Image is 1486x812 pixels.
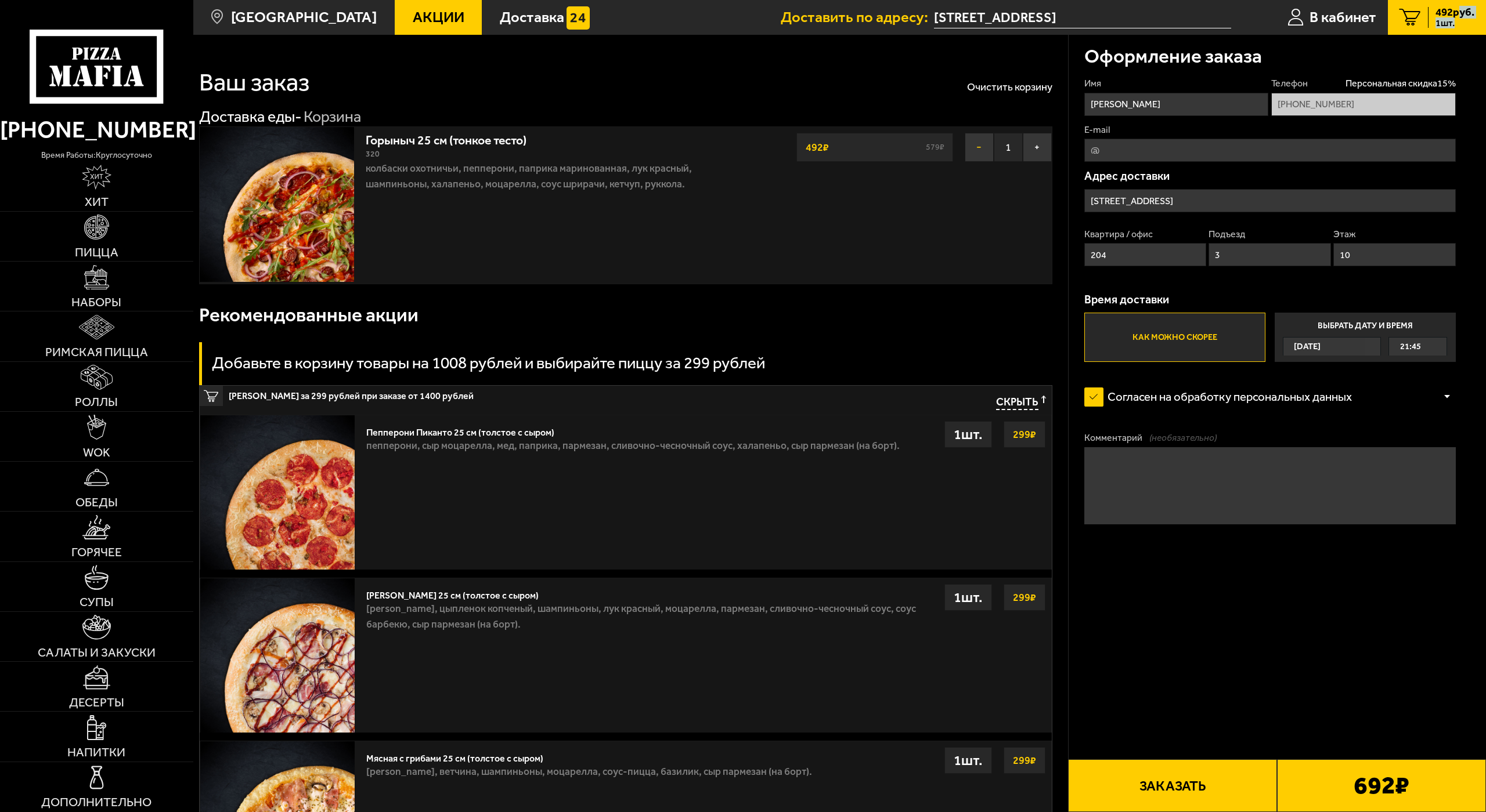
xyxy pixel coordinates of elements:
[1346,77,1456,90] span: Персональная скидка 15 %
[994,133,1023,162] span: 1
[413,10,464,25] span: Акции
[366,161,736,191] p: колбаски Охотничьи, пепперони, паприка маринованная, лук красный, шампиньоны, халапеньо, моцарелл...
[781,10,934,25] span: Доставить по адресу:
[1084,293,1456,305] p: Время доставки
[45,346,148,358] span: Римская пицца
[69,696,124,708] span: Десерты
[1271,77,1455,90] label: Телефон
[1010,749,1039,771] strong: 299 ₽
[1084,77,1268,90] label: Имя
[366,764,812,785] p: [PERSON_NAME], ветчина, шампиньоны, моцарелла, соус-пицца, базилик, сыр пармезан (на борт).
[1084,93,1268,116] input: Имя
[366,128,542,147] a: Горыныч 25 см (тонкое тесто)
[803,136,832,158] strong: 492 ₽
[1010,586,1039,608] strong: 299 ₽
[567,6,590,30] img: 15daf4d41897b9f0e9f617042186c801.svg
[1084,170,1456,182] p: Адрес доставки
[75,246,118,258] span: Пицца
[1023,133,1052,162] button: +
[38,646,156,658] span: Салаты и закуски
[1149,432,1217,444] span: (необязательно)
[71,296,121,308] span: Наборы
[1275,313,1456,362] label: Выбрать дату и время
[965,133,994,162] button: −
[1084,382,1368,412] label: Согласен на обработку персональных данных
[75,396,118,408] span: Роллы
[1400,338,1421,356] span: 21:45
[1084,228,1206,241] label: Квартира / офис
[200,578,1052,733] a: [PERSON_NAME] 25 см (толстое с сыром)[PERSON_NAME], цыпленок копченый, шампиньоны, лук красный, м...
[366,149,380,159] span: 320
[1333,228,1455,241] label: Этаж
[199,305,419,324] h3: Рекомендованные акции
[1084,124,1456,136] label: E-mail
[1271,93,1455,116] input: +7 (
[996,396,1046,409] button: Скрыть
[944,421,992,448] div: 1 шт.
[1435,7,1474,18] span: 492 руб.
[366,601,929,637] p: [PERSON_NAME], цыпленок копченый, шампиньоны, лук красный, моцарелла, пармезан, сливочно-чесночны...
[1354,773,1409,798] b: 692 ₽
[1209,228,1330,241] label: Подъезд
[1084,46,1262,66] h3: Оформление заказа
[1084,313,1265,362] label: Как можно скорее
[366,747,812,764] div: Мясная с грибами 25 см (толстое с сыром)
[944,584,992,611] div: 1 шт.
[212,355,765,371] h3: Добавьте в корзину товары на 1008 рублей и выбирайте пиццу за 299 рублей
[1010,423,1039,445] strong: 299 ₽
[83,446,110,458] span: WOK
[67,746,125,758] span: Напитки
[80,596,114,608] span: Супы
[200,415,1052,570] a: Пепперони Пиканто 25 см (толстое с сыром)пепперони, сыр Моцарелла, мед, паприка, пармезан, сливоч...
[75,496,118,508] span: Обеды
[967,82,1052,92] button: Очистить корзину
[366,584,929,601] div: [PERSON_NAME] 25 см (толстое с сыром)
[996,396,1038,409] span: Скрыть
[1084,432,1456,444] label: Комментарий
[71,546,122,558] span: Горячее
[924,143,947,151] s: 579 ₽
[500,10,564,25] span: Доставка
[366,438,900,459] p: пепперони, сыр Моцарелла, мед, паприка, пармезан, сливочно-чесночный соус, халапеньо, сыр пармеза...
[1068,759,1277,812] button: Заказать
[199,107,302,126] a: Доставка еды-
[944,747,992,774] div: 1 шт.
[934,7,1231,28] input: Ваш адрес доставки
[199,70,309,95] h1: Ваш заказ
[85,195,109,208] span: Хит
[1310,10,1376,25] span: В кабинет
[1435,19,1474,28] span: 1 шт.
[1084,139,1456,162] input: @
[1294,338,1321,356] span: [DATE]
[229,386,740,401] span: [PERSON_NAME] за 299 рублей при заказе от 1400 рублей
[304,107,361,127] div: Корзина
[366,421,900,438] div: Пепперони Пиканто 25 см (толстое с сыром)
[41,796,152,808] span: Дополнительно
[231,10,377,25] span: [GEOGRAPHIC_DATA]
